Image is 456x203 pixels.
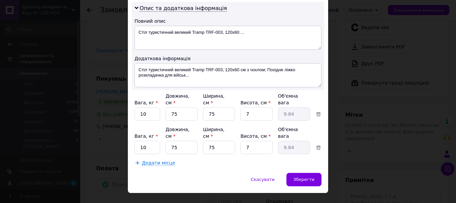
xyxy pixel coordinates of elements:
label: Висота, см [240,133,270,139]
label: Ширина, см [203,93,224,105]
textarea: Стіл туристичний великий Tramp TRF-003, 120х60 ... [135,26,321,50]
span: Опис та додаткова інформація [140,5,227,12]
label: Висота, см [240,100,270,105]
label: Вага, кг [135,100,158,105]
textarea: Стіл туристичний великий Tramp TRF-003, 120х60 см з чохлом; Похідне ліжко розкладачка для військ... [135,63,321,87]
label: Ширина, см [203,127,224,139]
label: Довжина, см [166,127,190,139]
label: Довжина, см [166,93,190,105]
div: Додаткова інформація [135,55,321,62]
label: Вага, кг [135,133,158,139]
span: Додати місце [142,160,175,166]
div: Об'ємна вага [278,126,310,139]
div: Повний опис [135,18,321,24]
span: Скасувати [251,177,274,182]
span: Зберегти [293,177,314,182]
div: Об'ємна вага [278,93,310,106]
